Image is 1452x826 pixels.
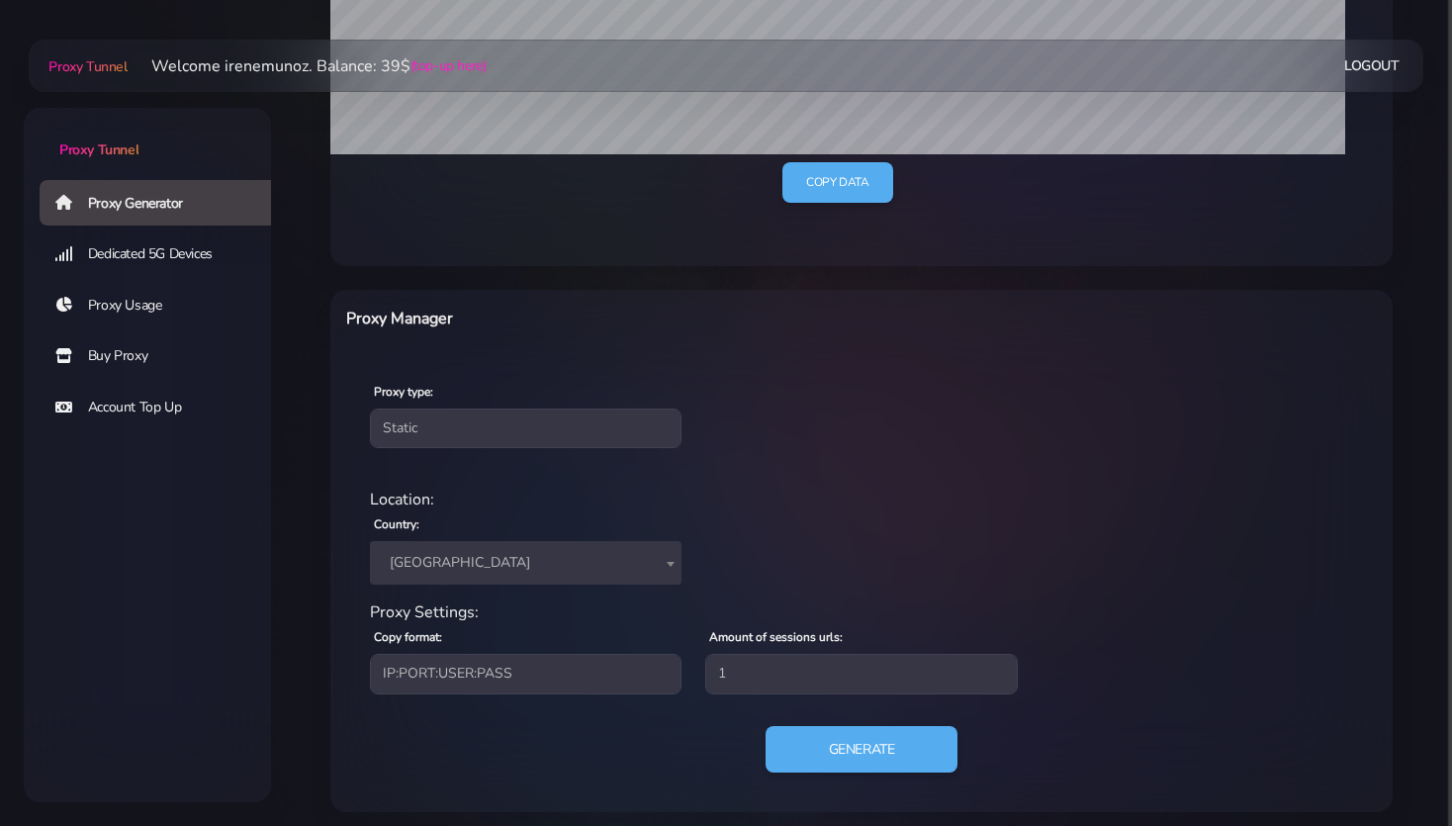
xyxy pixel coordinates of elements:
label: Proxy type: [374,383,433,401]
label: Country: [374,515,419,533]
span: Proxy Tunnel [59,140,138,159]
div: Location: [358,488,1365,511]
span: Italy [370,541,681,585]
label: Amount of sessions urls: [709,628,843,646]
a: (top-up here) [410,55,487,76]
a: Proxy Tunnel [45,50,127,82]
a: Proxy Usage [40,283,287,328]
a: Proxy Tunnel [24,108,271,160]
li: Welcome irenemunoz. Balance: 39$ [128,54,487,78]
div: Proxy Settings: [358,600,1365,624]
span: Italy [382,549,670,577]
a: Logout [1344,47,1400,84]
iframe: Webchat Widget [1356,730,1427,801]
a: Proxy Generator [40,180,287,226]
button: Generate [766,726,958,774]
h6: Proxy Manager [346,306,938,331]
label: Copy format: [374,628,442,646]
a: Buy Proxy [40,333,287,379]
span: Proxy Tunnel [48,57,127,76]
a: Dedicated 5G Devices [40,231,287,277]
a: Account Top Up [40,385,287,430]
a: Copy data [782,162,892,203]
